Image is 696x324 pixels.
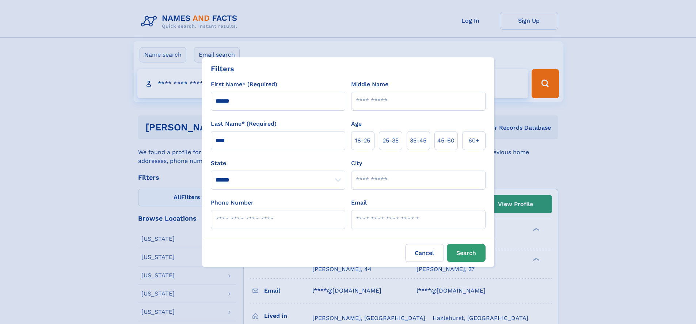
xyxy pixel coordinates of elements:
label: First Name* (Required) [211,80,277,89]
button: Search [447,244,486,262]
label: City [351,159,362,168]
label: Age [351,119,362,128]
div: Filters [211,63,234,74]
label: Cancel [405,244,444,262]
label: Phone Number [211,198,254,207]
label: State [211,159,345,168]
span: 60+ [468,136,479,145]
label: Middle Name [351,80,388,89]
span: 18‑25 [355,136,370,145]
span: 35‑45 [410,136,426,145]
span: 45‑60 [437,136,455,145]
span: 25‑35 [383,136,399,145]
label: Last Name* (Required) [211,119,277,128]
label: Email [351,198,367,207]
